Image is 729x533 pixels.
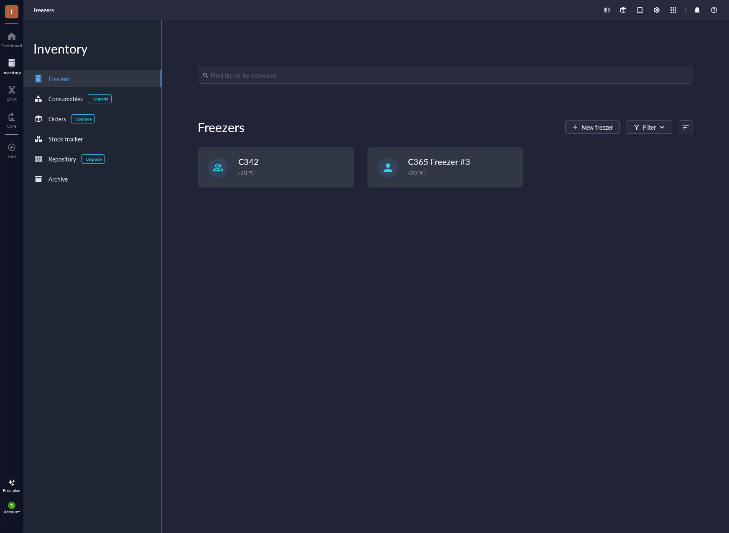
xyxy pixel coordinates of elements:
span: TL [10,503,14,508]
div: -20 °C [238,168,349,177]
a: Archive [23,171,161,187]
div: Add [8,154,16,159]
div: Dashboard [1,43,22,48]
a: OrdersUpgrade [23,110,161,127]
div: Orders [48,114,66,123]
a: ConsumablesUpgrade [23,90,161,107]
button: New freezer [565,120,620,134]
div: Inventory [3,70,21,75]
div: Core [7,123,16,128]
a: RepositoryUpgrade [23,151,161,167]
div: Filter [643,123,656,132]
div: Stock tracker [48,134,83,143]
div: DNA [7,97,17,102]
div: Free plan [3,488,20,493]
a: Stock tracker [23,131,161,147]
div: Inventory [23,40,161,57]
span: C342 [238,156,259,167]
a: Freezers [23,70,161,87]
a: Freezers [33,6,56,14]
span: T [10,6,14,17]
div: Freezers [48,74,69,83]
span: C365 Freezer #3 [408,156,470,167]
div: Upgrade [86,156,102,161]
a: Inventory [3,56,21,75]
a: Core [7,110,16,128]
a: DNA [7,83,17,102]
div: Freezers [198,119,245,136]
div: Upgrade [92,96,108,101]
a: Dashboard [1,30,22,48]
div: Repository [48,154,76,164]
div: -20 °C [408,168,518,177]
div: Account [4,509,20,514]
span: New freezer [581,124,613,131]
div: Consumables [48,94,83,103]
div: Archive [48,174,68,184]
div: Upgrade [76,116,92,121]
